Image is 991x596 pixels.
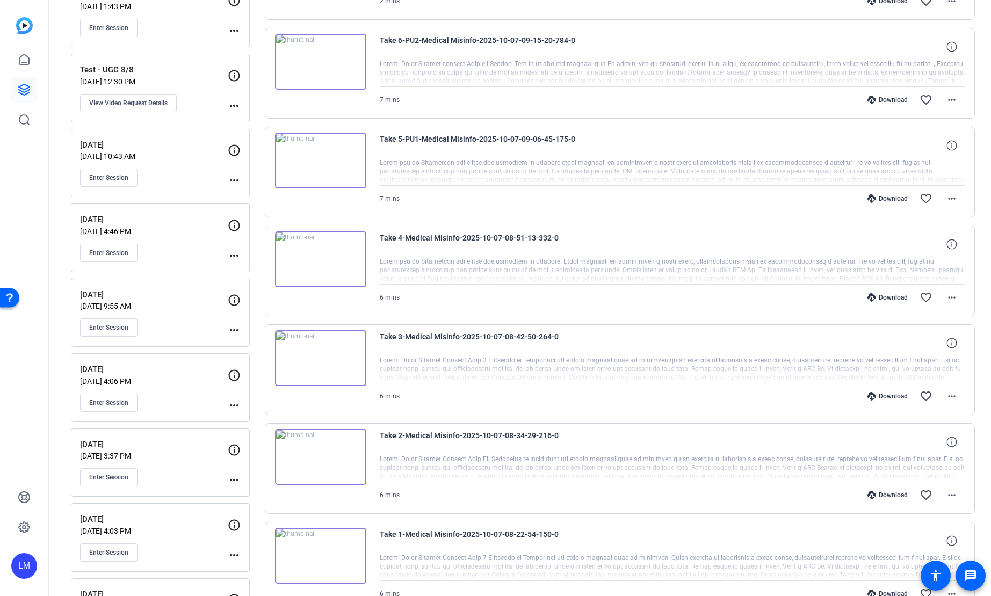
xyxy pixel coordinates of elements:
[228,474,241,486] mat-icon: more_horiz
[920,489,932,501] mat-icon: favorite_border
[380,133,578,158] span: Take 5-PU1-Medical Misinfo-2025-10-07-09-06-45-175-0
[80,439,228,451] p: [DATE]
[920,291,932,304] mat-icon: favorite_border
[80,394,138,412] button: Enter Session
[80,302,228,310] p: [DATE] 9:55 AM
[89,99,168,107] span: View Video Request Details
[862,293,913,302] div: Download
[228,549,241,562] mat-icon: more_horiz
[380,294,400,301] span: 6 mins
[80,19,138,37] button: Enter Session
[228,99,241,112] mat-icon: more_horiz
[275,330,366,386] img: thumb-nail
[80,513,228,526] p: [DATE]
[380,528,578,554] span: Take 1-Medical Misinfo-2025-10-07-08-22-54-150-0
[80,152,228,161] p: [DATE] 10:43 AM
[964,569,977,582] mat-icon: message
[80,364,228,376] p: [DATE]
[862,96,913,104] div: Download
[275,34,366,90] img: thumb-nail
[862,491,913,499] div: Download
[945,390,958,403] mat-icon: more_horiz
[275,528,366,584] img: thumb-nail
[380,491,400,499] span: 6 mins
[945,489,958,501] mat-icon: more_horiz
[80,318,138,337] button: Enter Session
[228,324,241,337] mat-icon: more_horiz
[80,227,228,236] p: [DATE] 4:46 PM
[80,527,228,535] p: [DATE] 4:03 PM
[89,323,128,332] span: Enter Session
[380,429,578,455] span: Take 2-Medical Misinfo-2025-10-07-08-34-29-216-0
[80,452,228,460] p: [DATE] 3:37 PM
[80,214,228,226] p: [DATE]
[929,569,942,582] mat-icon: accessibility
[380,393,400,400] span: 6 mins
[380,195,400,202] span: 7 mins
[380,231,578,257] span: Take 4-Medical Misinfo-2025-10-07-08-51-13-332-0
[80,169,138,187] button: Enter Session
[80,94,177,112] button: View Video Request Details
[228,249,241,262] mat-icon: more_horiz
[80,543,138,562] button: Enter Session
[89,24,128,32] span: Enter Session
[920,192,932,205] mat-icon: favorite_border
[275,231,366,287] img: thumb-nail
[945,291,958,304] mat-icon: more_horiz
[16,17,33,34] img: blue-gradient.svg
[920,390,932,403] mat-icon: favorite_border
[80,289,228,301] p: [DATE]
[89,249,128,257] span: Enter Session
[80,77,228,86] p: [DATE] 12:30 PM
[89,548,128,557] span: Enter Session
[80,64,228,76] p: Test - UGC 8/8
[89,173,128,182] span: Enter Session
[862,194,913,203] div: Download
[80,377,228,386] p: [DATE] 4:06 PM
[228,24,241,37] mat-icon: more_horiz
[89,398,128,407] span: Enter Session
[380,96,400,104] span: 7 mins
[920,93,932,106] mat-icon: favorite_border
[80,2,228,11] p: [DATE] 1:43 PM
[80,244,138,262] button: Enter Session
[275,133,366,188] img: thumb-nail
[228,399,241,412] mat-icon: more_horiz
[89,473,128,482] span: Enter Session
[380,34,578,60] span: Take 6-PU2-Medical Misinfo-2025-10-07-09-15-20-784-0
[275,429,366,485] img: thumb-nail
[11,553,37,579] div: LM
[228,174,241,187] mat-icon: more_horiz
[945,93,958,106] mat-icon: more_horiz
[380,330,578,356] span: Take 3-Medical Misinfo-2025-10-07-08-42-50-264-0
[80,468,138,486] button: Enter Session
[945,192,958,205] mat-icon: more_horiz
[862,392,913,401] div: Download
[80,139,228,151] p: [DATE]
